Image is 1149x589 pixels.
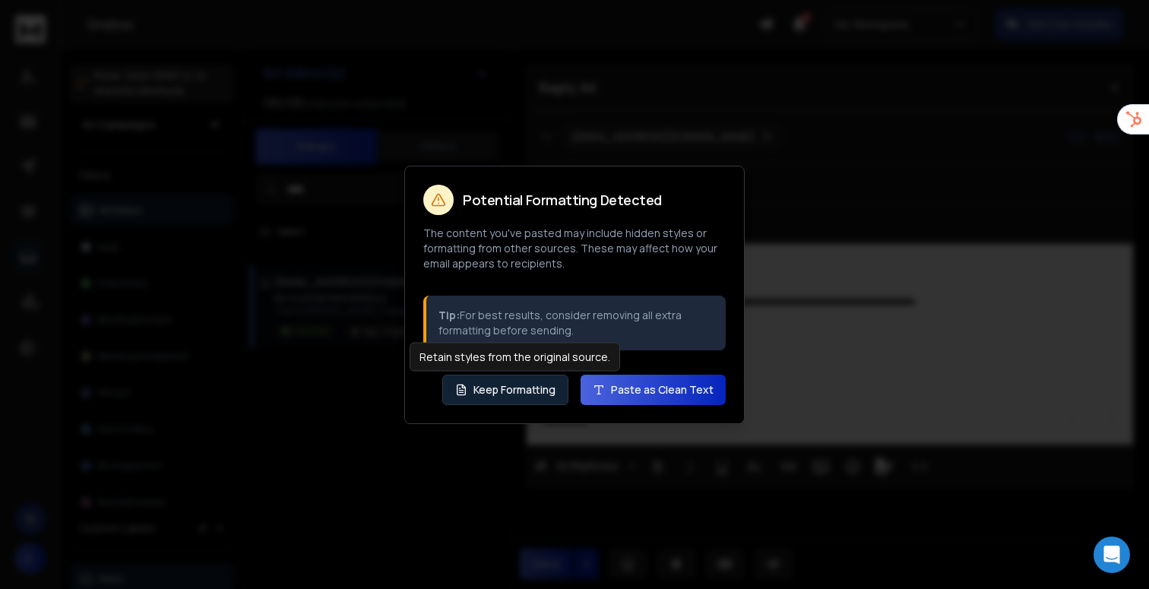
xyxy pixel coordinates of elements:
p: The content you've pasted may include hidden styles or formatting from other sources. These may a... [423,226,726,271]
div: Open Intercom Messenger [1094,537,1130,573]
h2: Potential Formatting Detected [463,193,662,207]
div: Retain styles from the original source. [410,343,620,372]
button: Keep Formatting [442,375,568,405]
button: Paste as Clean Text [581,375,726,405]
p: For best results, consider removing all extra formatting before sending. [438,308,714,338]
strong: Tip: [438,308,460,322]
